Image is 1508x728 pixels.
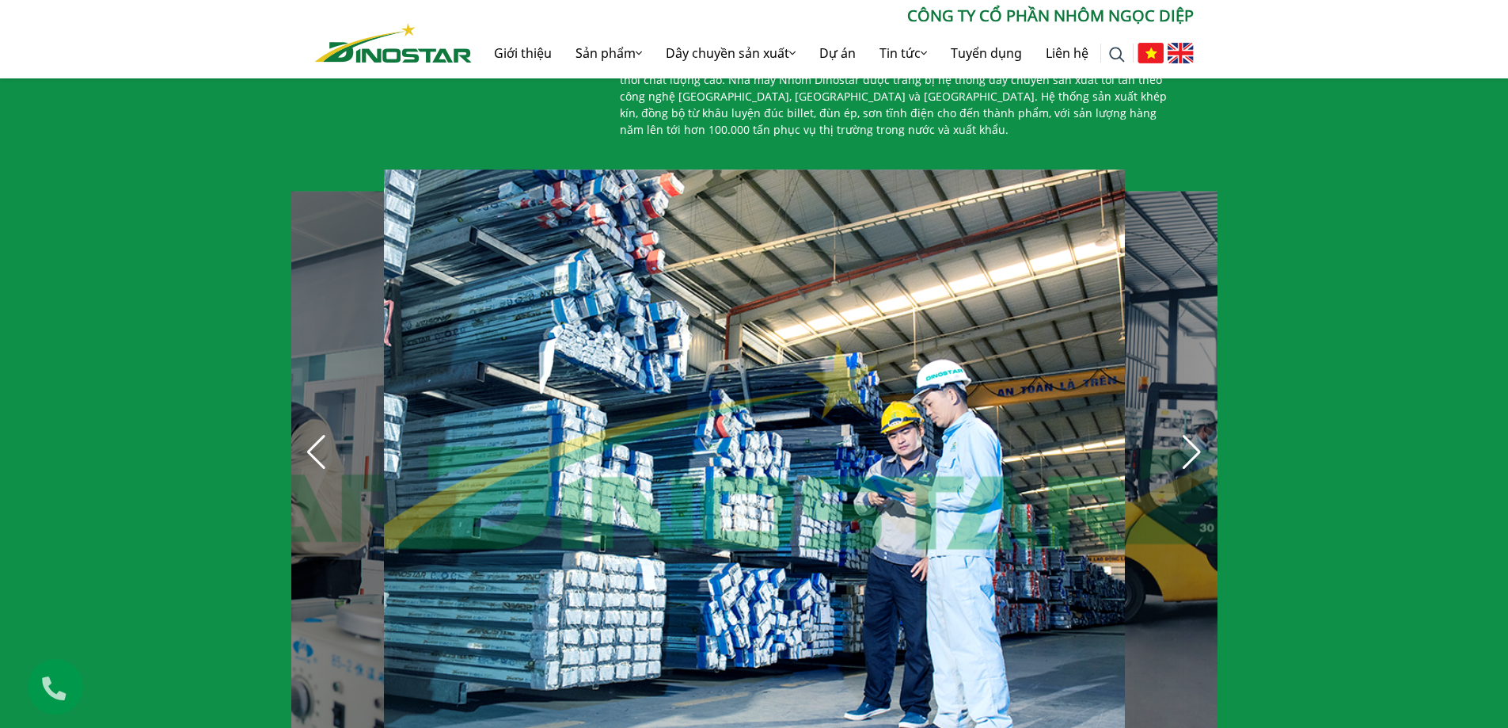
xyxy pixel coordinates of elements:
div: Previous slide [299,435,334,470]
a: Tin tức [868,28,939,78]
p: CÔNG TY CỔ PHẦN NHÔM NGỌC DIỆP [472,4,1194,28]
a: Tuyển dụng [939,28,1034,78]
a: Dây chuyền sản xuất [654,28,807,78]
p: Công ty Cổ phần Nhôm Ngọc Diệp là một trong những công ty nhôm lớn nhất [GEOGRAPHIC_DATA], sở hữu... [620,38,1182,138]
div: Next slide [1175,435,1210,470]
a: Giới thiệu [482,28,564,78]
img: Nhôm Dinostar [315,23,472,63]
a: Dự án [807,28,868,78]
a: Liên hệ [1034,28,1100,78]
img: search [1109,47,1125,63]
img: English [1168,43,1194,63]
a: Nhôm Dinostar [315,20,472,62]
img: Tiếng Việt [1138,43,1164,63]
a: Sản phẩm [564,28,654,78]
